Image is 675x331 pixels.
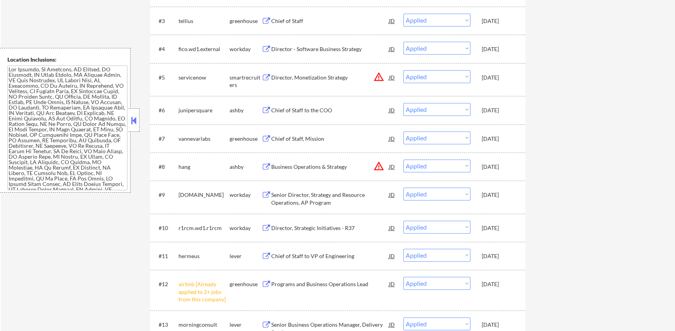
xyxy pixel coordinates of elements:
[159,74,172,81] div: #5
[230,163,262,171] div: ashby
[271,135,389,143] div: Chief of Staff, Mission
[178,74,230,81] div: servicenow
[178,252,230,260] div: hermeus
[482,135,516,143] div: [DATE]
[159,252,172,260] div: #11
[388,103,396,117] div: JD
[271,45,389,53] div: Director - Software Business Strategy
[159,135,172,143] div: #7
[388,14,396,28] div: JD
[271,106,389,114] div: Chief of Staff to the COO
[482,74,516,81] div: [DATE]
[230,280,262,288] div: greenhouse
[7,56,127,64] div: Location Inclusions:
[271,163,389,171] div: Business Operations & Strategy
[388,277,396,291] div: JD
[178,45,230,53] div: fico.wd1.external
[178,191,230,199] div: [DOMAIN_NAME]
[178,135,230,143] div: vannevarlabs
[271,191,389,206] div: Senior Director, Strategy and Resource Operations, AP Program
[482,163,516,171] div: [DATE]
[230,321,262,329] div: lever
[230,224,262,232] div: workday
[482,191,516,199] div: [DATE]
[159,191,172,199] div: #9
[388,249,396,263] div: JD
[482,321,516,329] div: [DATE]
[230,191,262,199] div: workday
[373,71,384,82] button: warning_amber
[178,280,230,303] div: airbnb [Already applied to 2+ jobs from this company]
[271,252,389,260] div: Chief of Staff to VP of Engineering
[482,224,516,232] div: [DATE]
[159,321,172,329] div: #13
[230,74,262,89] div: smartrecruiters
[482,106,516,114] div: [DATE]
[271,17,389,25] div: Chief of Staff
[271,224,389,232] div: Director, Strategic Initiatives - R37
[230,106,262,114] div: ashby
[482,45,516,53] div: [DATE]
[388,188,396,202] div: JD
[271,74,389,81] div: Director, Monetization Strategy
[482,17,516,25] div: [DATE]
[388,221,396,235] div: JD
[178,106,230,114] div: junipersquare
[388,70,396,84] div: JD
[159,106,172,114] div: #6
[388,131,396,145] div: JD
[230,17,262,25] div: greenhouse
[482,252,516,260] div: [DATE]
[178,163,230,171] div: hang
[178,224,230,232] div: r1rcm.wd1.r1rcm
[373,161,384,172] button: warning_amber
[159,224,172,232] div: #10
[388,159,396,173] div: JD
[159,17,172,25] div: #3
[482,280,516,288] div: [DATE]
[230,45,262,53] div: workday
[159,45,172,53] div: #4
[271,280,389,288] div: Programs and Business Operations Lead
[230,252,262,260] div: lever
[388,42,396,56] div: JD
[178,321,230,329] div: morningconsult
[159,280,172,288] div: #12
[230,135,262,143] div: greenhouse
[178,17,230,25] div: tellius
[159,163,172,171] div: #8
